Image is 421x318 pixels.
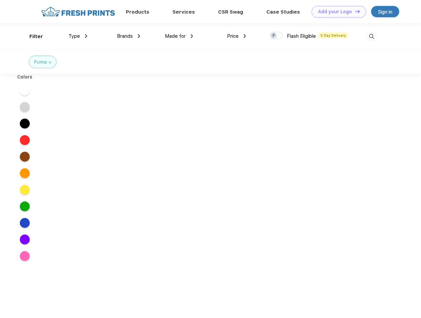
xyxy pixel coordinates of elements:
[117,33,133,39] span: Brands
[366,31,377,42] img: desktop_search.svg
[85,34,87,38] img: dropdown.png
[39,6,117,18] img: fo%20logo%202.webp
[34,59,47,66] div: Puma
[287,33,316,39] span: Flash Eligible
[371,6,399,17] a: Sign in
[12,74,38,80] div: Colors
[68,33,80,39] span: Type
[319,32,348,38] span: 5 Day Delivery
[244,34,246,38] img: dropdown.png
[49,61,51,64] img: filter_cancel.svg
[165,33,186,39] span: Made for
[218,9,243,15] a: CSR Swag
[378,8,392,16] div: Sign in
[318,9,352,15] div: Add your Logo
[191,34,193,38] img: dropdown.png
[29,33,43,40] div: Filter
[126,9,149,15] a: Products
[172,9,195,15] a: Services
[355,10,360,13] img: DT
[227,33,239,39] span: Price
[138,34,140,38] img: dropdown.png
